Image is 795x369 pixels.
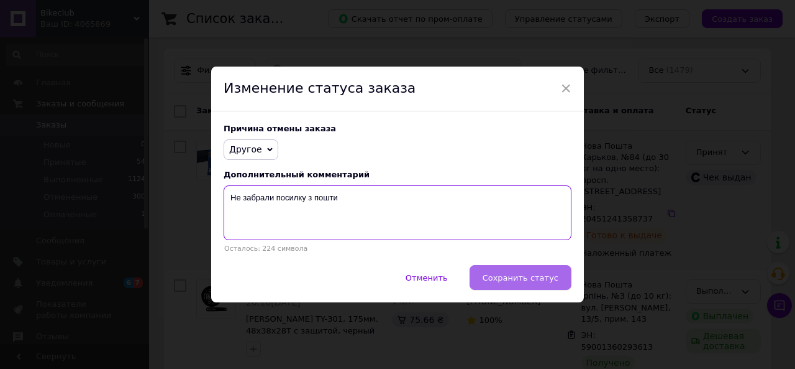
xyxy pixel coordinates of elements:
p: Осталось: 224 символа [224,245,571,253]
button: Сохранить статус [470,265,571,290]
span: × [560,78,571,99]
span: Другое [229,144,262,154]
button: Отменить [393,265,461,290]
textarea: Не забрали посилку з пошти [224,185,571,240]
span: Сохранить статус [483,273,558,283]
div: Изменение статуса заказа [211,67,584,111]
div: Дополнительный комментарий [224,170,571,179]
span: Отменить [406,273,448,283]
div: Причина отмены заказа [224,124,571,133]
